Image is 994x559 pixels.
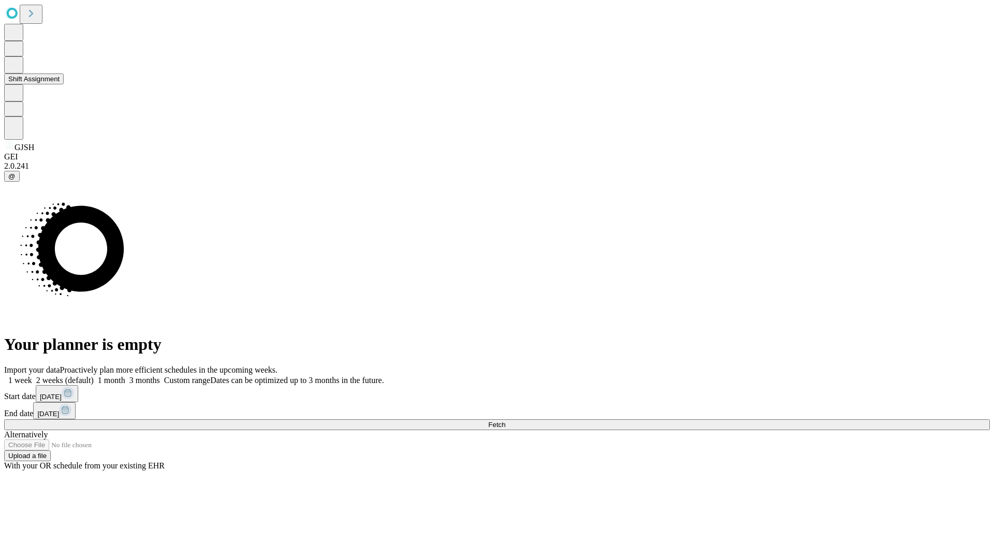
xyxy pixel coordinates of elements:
[129,376,160,385] span: 3 months
[60,365,277,374] span: Proactively plan more efficient schedules in the upcoming weeks.
[98,376,125,385] span: 1 month
[36,385,78,402] button: [DATE]
[210,376,384,385] span: Dates can be optimized up to 3 months in the future.
[164,376,210,385] span: Custom range
[4,419,990,430] button: Fetch
[4,161,990,171] div: 2.0.241
[33,402,76,419] button: [DATE]
[488,421,505,429] span: Fetch
[4,385,990,402] div: Start date
[4,335,990,354] h1: Your planner is empty
[4,365,60,374] span: Import your data
[8,376,32,385] span: 1 week
[4,152,990,161] div: GEI
[4,430,48,439] span: Alternatively
[8,172,16,180] span: @
[37,410,59,418] span: [DATE]
[14,143,34,152] span: GJSH
[36,376,94,385] span: 2 weeks (default)
[4,73,64,84] button: Shift Assignment
[4,402,990,419] div: End date
[4,461,165,470] span: With your OR schedule from your existing EHR
[4,450,51,461] button: Upload a file
[4,171,20,182] button: @
[40,393,62,401] span: [DATE]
